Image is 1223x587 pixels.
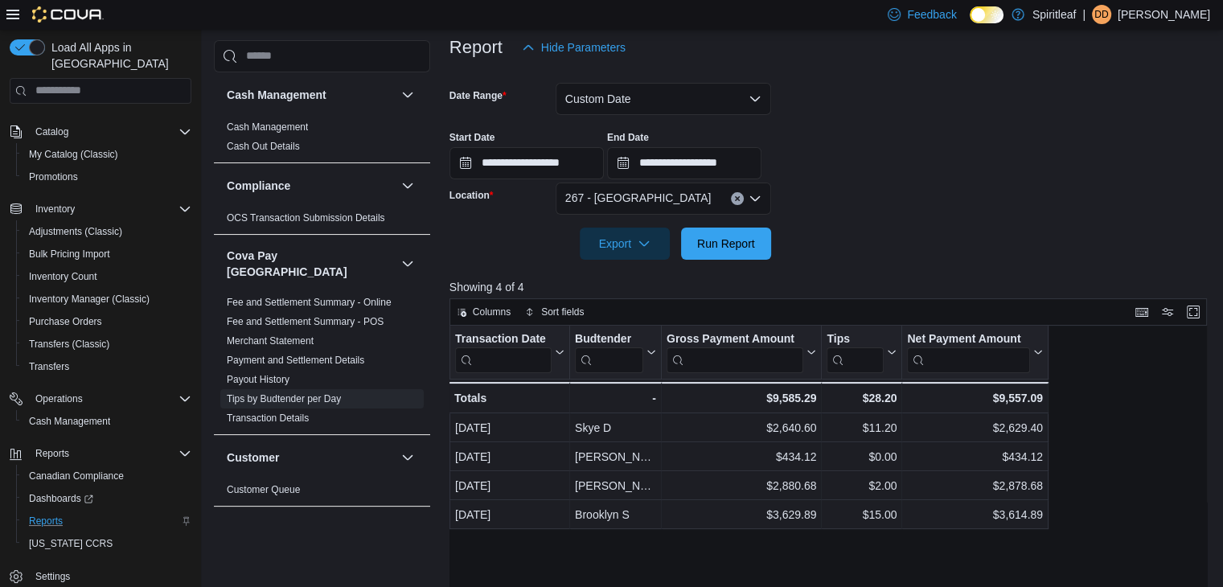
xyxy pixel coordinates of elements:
div: Tips [827,331,884,372]
span: Inventory [29,199,191,219]
span: Inventory [35,203,75,216]
a: Payment and Settlement Details [227,355,364,366]
span: Transfers (Classic) [23,335,191,354]
button: Reports [16,510,198,532]
a: Transfers [23,357,76,376]
div: $2,629.40 [907,418,1043,437]
h3: Compliance [227,178,290,194]
button: Enter fullscreen [1184,302,1203,322]
a: Inventory Count [23,267,104,286]
a: [US_STATE] CCRS [23,534,119,553]
span: Transfers [29,360,69,373]
label: Start Date [449,131,495,144]
span: Payment and Settlement Details [227,354,364,367]
a: Fee and Settlement Summary - Online [227,297,392,308]
span: Cash Management [29,415,110,428]
a: My Catalog (Classic) [23,145,125,164]
button: Inventory Count [16,265,198,288]
div: $2,880.68 [667,476,816,495]
div: Brooklyn S [575,505,656,524]
input: Dark Mode [970,6,1003,23]
div: $2.00 [827,476,897,495]
a: Dashboards [23,489,100,508]
button: Cash Management [16,410,198,433]
button: Customer [398,448,417,467]
span: Canadian Compliance [23,466,191,486]
span: Promotions [29,170,78,183]
button: Inventory [29,199,81,219]
div: Cash Management [214,117,430,162]
button: Operations [3,388,198,410]
button: Export [580,228,670,260]
span: Canadian Compliance [29,470,124,482]
button: Hide Parameters [515,31,632,64]
div: $11.20 [827,418,897,437]
div: Transaction Date [455,331,552,372]
span: Transfers (Classic) [29,338,109,351]
span: Tips by Budtender per Day [227,392,341,405]
div: $15.00 [827,505,897,524]
span: 267 - [GEOGRAPHIC_DATA] [565,188,712,207]
button: Catalog [3,121,198,143]
span: Transfers [23,357,191,376]
span: Adjustments (Classic) [23,222,191,241]
span: Inventory Manager (Classic) [23,289,191,309]
button: [US_STATE] CCRS [16,532,198,555]
span: [US_STATE] CCRS [29,537,113,550]
button: Cova Pay [GEOGRAPHIC_DATA] [398,254,417,273]
a: Transfers (Classic) [23,335,116,354]
button: Transfers [16,355,198,378]
div: $434.12 [907,447,1043,466]
span: Merchant Statement [227,335,314,347]
div: - [575,388,656,408]
button: Customer [227,449,395,466]
button: Open list of options [749,192,761,205]
h3: Cash Management [227,87,326,103]
a: Cash Out Details [227,141,300,152]
span: Bulk Pricing Import [23,244,191,264]
div: Skye D [575,418,656,437]
a: Canadian Compliance [23,466,130,486]
span: My Catalog (Classic) [29,148,118,161]
button: Tips [827,331,897,372]
button: Run Report [681,228,771,260]
div: Totals [454,388,564,408]
button: Columns [450,302,517,322]
span: Dark Mode [970,23,971,24]
a: OCS Transaction Submission Details [227,212,385,224]
p: Spiritleaf [1032,5,1076,24]
div: $28.20 [827,388,897,408]
button: Cash Management [227,87,395,103]
a: Tips by Budtender per Day [227,393,341,404]
a: Dashboards [16,487,198,510]
img: Cova [32,6,104,23]
button: Inventory [3,198,198,220]
span: Purchase Orders [29,315,102,328]
button: Purchase Orders [16,310,198,333]
button: Transfers (Classic) [16,333,198,355]
button: Catalog [29,122,75,142]
button: Clear input [731,192,744,205]
span: Settings [35,570,70,583]
span: Dashboards [23,489,191,508]
div: Net Payment Amount [907,331,1030,372]
button: Adjustments (Classic) [16,220,198,243]
div: Donna D [1092,5,1111,24]
div: [PERSON_NAME] [575,476,656,495]
div: Tips [827,331,884,347]
div: $2,640.60 [667,418,816,437]
span: Run Report [697,236,755,252]
span: Inventory Count [23,267,191,286]
button: Operations [29,389,89,408]
div: [DATE] [455,418,564,437]
a: Fee and Settlement Summary - POS [227,316,384,327]
span: Columns [473,306,511,318]
button: Bulk Pricing Import [16,243,198,265]
label: Date Range [449,89,507,102]
span: OCS Transaction Submission Details [227,211,385,224]
div: [DATE] [455,476,564,495]
button: Canadian Compliance [16,465,198,487]
div: $0.00 [827,447,897,466]
p: [PERSON_NAME] [1118,5,1210,24]
button: Net Payment Amount [907,331,1043,372]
